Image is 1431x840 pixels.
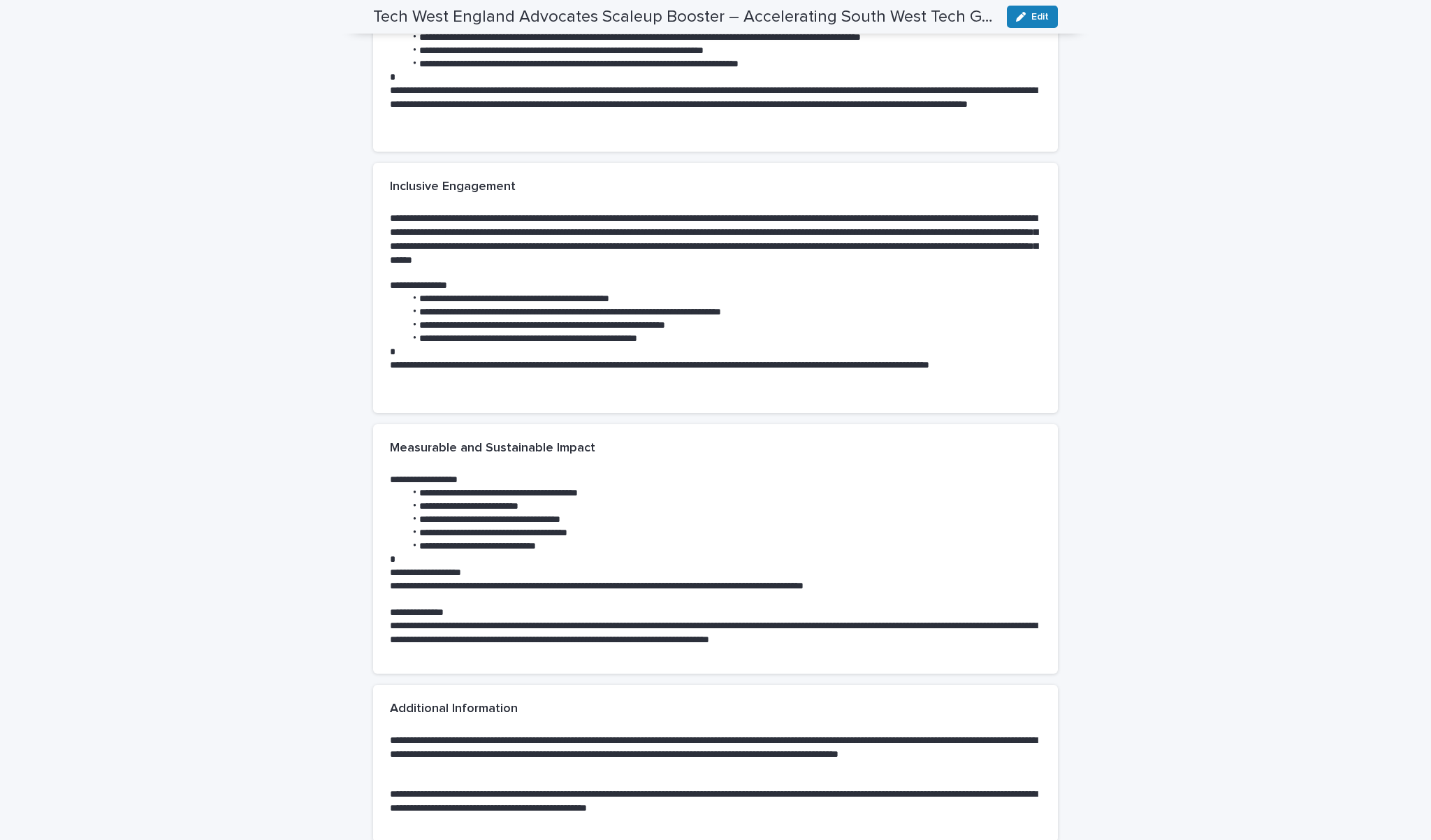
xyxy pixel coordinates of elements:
h2: Additional Information [390,702,518,717]
h2: Tech West England Advocates Scaleup Booster – Accelerating South West Tech Growth [373,7,996,27]
h2: Inclusive Engagement [390,180,516,195]
h2: Measurable and Sustainable Impact [390,441,595,456]
span: Edit [1031,12,1049,22]
button: Edit [1007,6,1058,28]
